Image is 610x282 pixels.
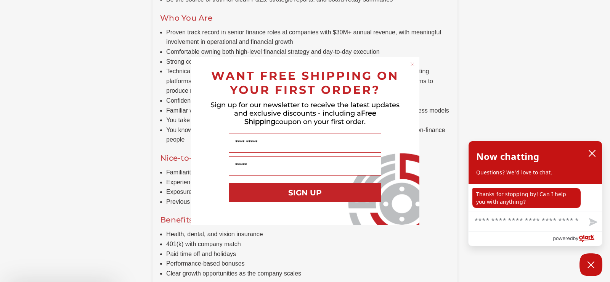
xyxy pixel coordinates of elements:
[469,184,602,211] div: chat
[210,101,400,126] span: Sign up for our newsletter to receive the latest updates and exclusive discounts - including a co...
[553,234,573,243] span: powered
[476,149,539,164] h2: Now chatting
[472,188,581,208] p: Thanks for stopping by! Can I help you with anything?
[586,148,598,159] button: close chatbox
[468,141,602,246] div: olark chatbox
[244,109,376,126] span: Free Shipping
[409,60,416,68] button: Close dialog
[211,69,399,97] span: WANT FREE SHIPPING ON YOUR FIRST ORDER?
[229,183,381,202] button: SIGN UP
[573,234,578,243] span: by
[553,232,602,246] a: Powered by Olark
[476,169,594,176] p: Questions? We'd love to chat.
[583,214,602,231] button: Send message
[579,253,602,276] button: Close Chatbox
